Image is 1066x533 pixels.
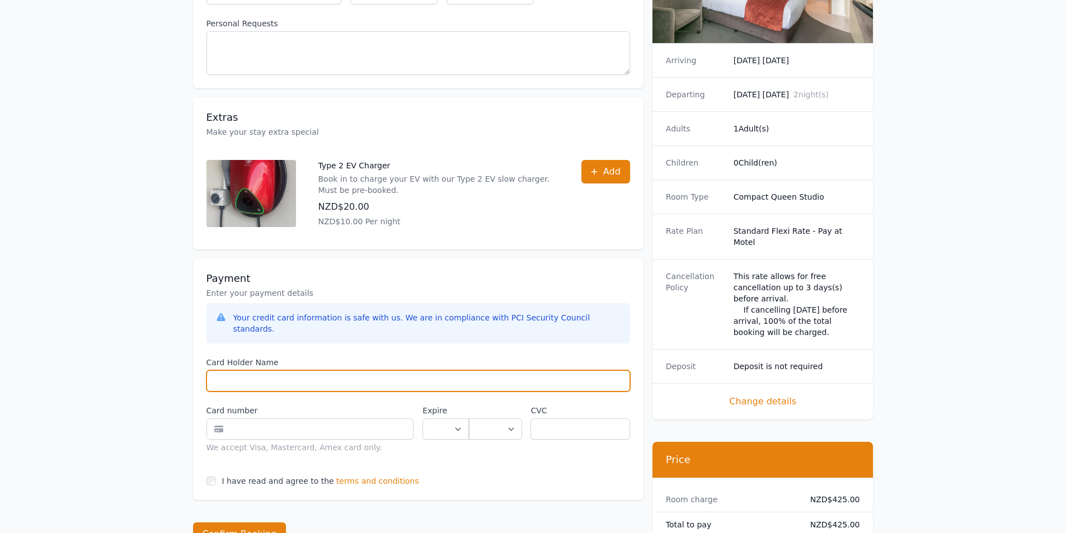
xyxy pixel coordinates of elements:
h3: Extras [206,111,630,124]
div: This rate allows for free cancellation up to 3 days(s) before arrival. If cancelling [DATE] befor... [734,271,860,338]
div: We accept Visa, Mastercard, Amex card only. [206,442,414,453]
dt: Arriving [666,55,725,66]
dt: Total to pay [666,519,792,530]
dt: Departing [666,89,725,100]
label: Card number [206,405,414,416]
button: Add [581,160,630,183]
p: Enter your payment details [206,287,630,299]
dd: [DATE] [DATE] [734,89,860,100]
label: Expire [422,405,469,416]
p: NZD$10.00 Per night [318,216,559,227]
dd: 1 Adult(s) [734,123,860,134]
dd: NZD$425.00 [801,494,860,505]
dt: Adults [666,123,725,134]
label: Personal Requests [206,18,630,29]
dd: [DATE] [DATE] [734,55,860,66]
p: NZD$20.00 [318,200,559,214]
dt: Room charge [666,494,792,505]
dt: Children [666,157,725,168]
label: I have read and agree to the [222,477,334,485]
dd: Deposit is not required [734,361,860,372]
div: Your credit card information is safe with us. We are in compliance with PCI Security Council stan... [233,312,621,334]
dd: Compact Queen Studio [734,191,860,202]
p: Make your stay extra special [206,126,630,138]
span: 2 night(s) [793,90,829,99]
h3: Payment [206,272,630,285]
dt: Room Type [666,191,725,202]
label: Card Holder Name [206,357,630,368]
dd: Standard Flexi Rate - Pay at Motel [734,225,860,248]
h3: Price [666,453,860,466]
span: terms and conditions [336,475,419,487]
img: Type 2 EV Charger [206,160,296,227]
dt: Rate Plan [666,225,725,248]
dt: Cancellation Policy [666,271,725,338]
dd: 0 Child(ren) [734,157,860,168]
p: Type 2 EV Charger [318,160,559,171]
span: Add [603,165,621,178]
dt: Deposit [666,361,725,372]
span: Change details [666,395,860,408]
label: CVC [530,405,630,416]
dd: NZD$425.00 [801,519,860,530]
p: Book in to charge your EV with our Type 2 EV slow charger. Must be pre-booked. [318,173,559,196]
label: . [469,405,522,416]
